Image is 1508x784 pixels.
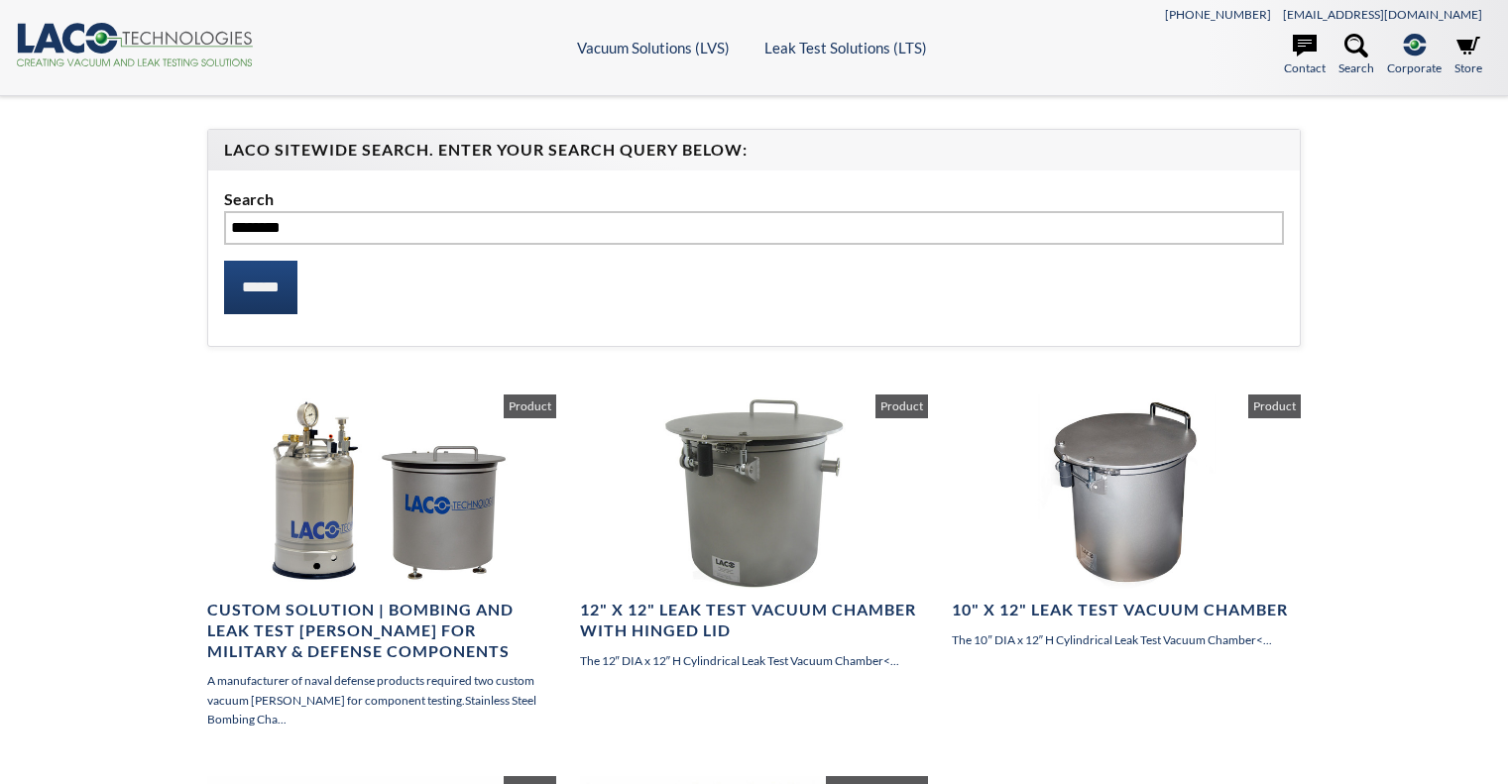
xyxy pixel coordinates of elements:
[1283,7,1482,22] a: [EMAIL_ADDRESS][DOMAIN_NAME]
[1165,7,1271,22] a: [PHONE_NUMBER]
[207,394,556,728] a: Custom Solution | Bombing and Leak Test [PERSON_NAME] for Military & Defense Components A manufac...
[952,394,1301,649] a: 10" X 12" Leak Test Vacuum Chamber The 10″ DIA x 12″ H Cylindrical Leak Test Vacuum Chamber<... P...
[224,140,1285,161] h4: LACO Sitewide Search. Enter your Search Query Below:
[207,600,556,661] h4: Custom Solution | Bombing and Leak Test [PERSON_NAME] for Military & Defense Components
[764,39,927,56] a: Leak Test Solutions (LTS)
[952,630,1301,649] p: The 10″ DIA x 12″ H Cylindrical Leak Test Vacuum Chamber<...
[577,39,730,56] a: Vacuum Solutions (LVS)
[1338,34,1374,77] a: Search
[1454,34,1482,77] a: Store
[875,394,928,418] span: Product
[1284,34,1326,77] a: Contact
[952,600,1301,620] h4: 10" X 12" Leak Test Vacuum Chamber
[504,394,556,418] span: Product
[580,600,929,641] h4: 12" X 12" Leak Test Vacuum Chamber with Hinged Lid
[1387,58,1442,77] span: Corporate
[580,394,929,670] a: 12" X 12" Leak Test Vacuum Chamber with Hinged Lid The 12″ DIA x 12″ H Cylindrical Leak Test Vacu...
[1248,394,1301,418] span: Product
[580,651,929,670] p: The 12″ DIA x 12″ H Cylindrical Leak Test Vacuum Chamber<...
[224,186,1285,212] label: Search
[207,671,556,728] p: A manufacturer of naval defense products required two custom vacuum [PERSON_NAME] for component t...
